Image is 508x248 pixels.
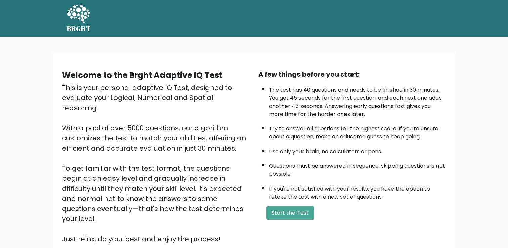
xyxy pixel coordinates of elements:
[269,181,446,201] li: If you're not satisfied with your results, you have the option to retake the test with a new set ...
[67,25,91,33] h5: BRGHT
[62,83,250,244] div: This is your personal adaptive IQ Test, designed to evaluate your Logical, Numerical and Spatial ...
[258,69,446,79] div: A few things before you start:
[67,3,91,34] a: BRGHT
[62,70,222,81] b: Welcome to the Brght Adaptive IQ Test
[269,83,446,118] li: The test has 40 questions and needs to be finished in 30 minutes. You get 45 seconds for the firs...
[269,144,446,156] li: Use only your brain, no calculators or pens.
[269,159,446,178] li: Questions must be answered in sequence; skipping questions is not possible.
[269,121,446,141] li: Try to answer all questions for the highest score. If you're unsure about a question, make an edu...
[266,206,314,220] button: Start the Test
